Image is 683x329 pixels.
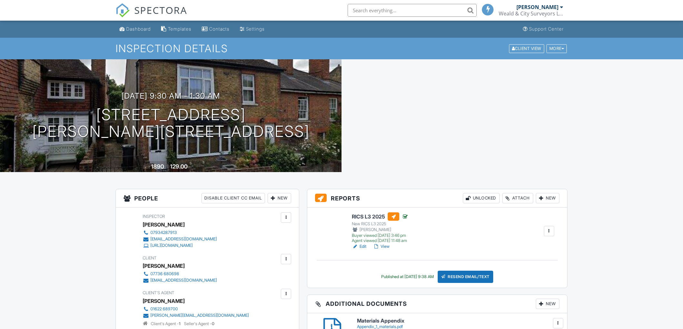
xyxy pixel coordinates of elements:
[352,243,366,250] a: Edit
[158,23,194,35] a: Templates
[209,26,229,32] div: Contacts
[143,220,185,229] div: [PERSON_NAME]
[307,295,567,313] h3: Additional Documents
[143,306,249,312] a: 01622 689700
[143,165,150,169] span: Built
[121,92,220,100] h3: [DATE] 9:30 am - 1:30 am
[143,277,217,284] a: [EMAIL_ADDRESS][DOMAIN_NAME]
[352,221,408,227] div: New RICS L3 2025
[199,23,232,35] a: Contacts
[143,256,157,260] span: Client
[201,193,265,203] div: Disable Client CC Email
[529,26,564,32] div: Support Center
[168,26,191,32] div: Templates
[184,321,214,326] span: Seller's Agent -
[509,44,544,53] div: Client View
[150,278,217,283] div: [EMAIL_ADDRESS][DOMAIN_NAME]
[116,43,567,54] h1: Inspection Details
[463,193,500,203] div: Unlocked
[246,26,265,32] div: Settings
[536,193,559,203] div: New
[381,274,434,279] div: Published at [DATE] 9:38 AM
[438,271,493,283] div: Resend Email/Text
[116,9,187,22] a: SPECTORA
[150,230,177,235] div: 07934287913
[150,237,217,242] div: [EMAIL_ADDRESS][DOMAIN_NAME]
[143,312,249,319] a: [PERSON_NAME][EMAIL_ADDRESS][DOMAIN_NAME]
[499,10,563,17] div: Weald & City Surveyors Limited
[508,46,546,51] a: Client View
[536,299,559,309] div: New
[143,271,217,277] a: 07736 680698
[143,214,165,219] span: Inspector
[170,163,188,170] div: 129.00
[150,306,178,312] div: 01622 689700
[134,3,187,17] span: SPECTORA
[352,212,408,221] h6: RICS L3 2025
[357,318,559,324] h6: Materials Appendix
[150,313,249,318] div: [PERSON_NAME][EMAIL_ADDRESS][DOMAIN_NAME]
[352,238,408,243] div: Agent viewed [DATE] 11:48 am
[143,261,185,271] div: [PERSON_NAME]
[151,321,181,326] span: Client's Agent -
[143,236,217,242] a: [EMAIL_ADDRESS][DOMAIN_NAME]
[212,321,214,326] strong: 0
[116,189,299,208] h3: People
[373,243,390,250] a: View
[143,296,185,306] a: [PERSON_NAME]
[520,23,566,35] a: Support Center
[150,271,179,276] div: 07736 680698
[237,23,267,35] a: Settings
[352,227,408,233] div: [PERSON_NAME]
[126,26,151,32] div: Dashboard
[268,193,291,203] div: New
[32,106,310,140] h1: [STREET_ADDRESS] [PERSON_NAME][STREET_ADDRESS]
[307,189,567,208] h3: Reports
[151,163,164,170] div: 1890
[546,44,567,53] div: More
[352,233,408,238] div: Buyer viewed [DATE] 3:46 pm
[352,212,408,243] a: RICS L3 2025 New RICS L3 2025 [PERSON_NAME] Buyer viewed [DATE] 3:46 pm Agent viewed [DATE] 11:48 am
[143,229,217,236] a: 07934287913
[117,23,153,35] a: Dashboard
[143,242,217,249] a: [URL][DOMAIN_NAME]
[150,243,193,248] div: [URL][DOMAIN_NAME]
[502,193,533,203] div: Attach
[348,4,477,17] input: Search everything...
[143,290,174,295] span: Client's Agent
[516,4,558,10] div: [PERSON_NAME]
[189,165,193,169] span: m²
[116,3,130,17] img: The Best Home Inspection Software - Spectora
[179,321,180,326] strong: 1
